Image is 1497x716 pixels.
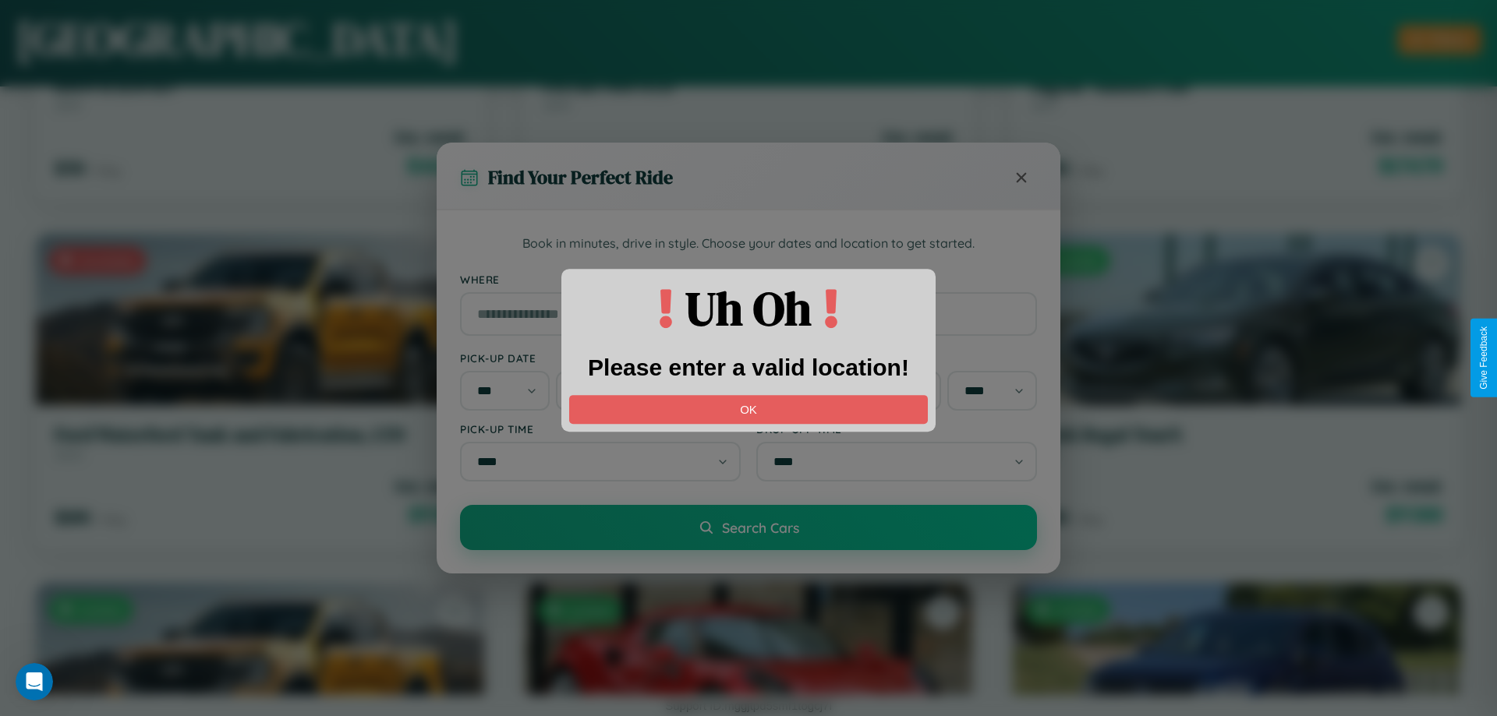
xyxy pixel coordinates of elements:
label: Pick-up Time [460,422,741,436]
label: Pick-up Date [460,351,741,365]
span: Search Cars [722,519,799,536]
h3: Find Your Perfect Ride [488,164,673,190]
label: Drop-off Date [756,351,1037,365]
label: Where [460,273,1037,286]
label: Drop-off Time [756,422,1037,436]
p: Book in minutes, drive in style. Choose your dates and location to get started. [460,234,1037,254]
